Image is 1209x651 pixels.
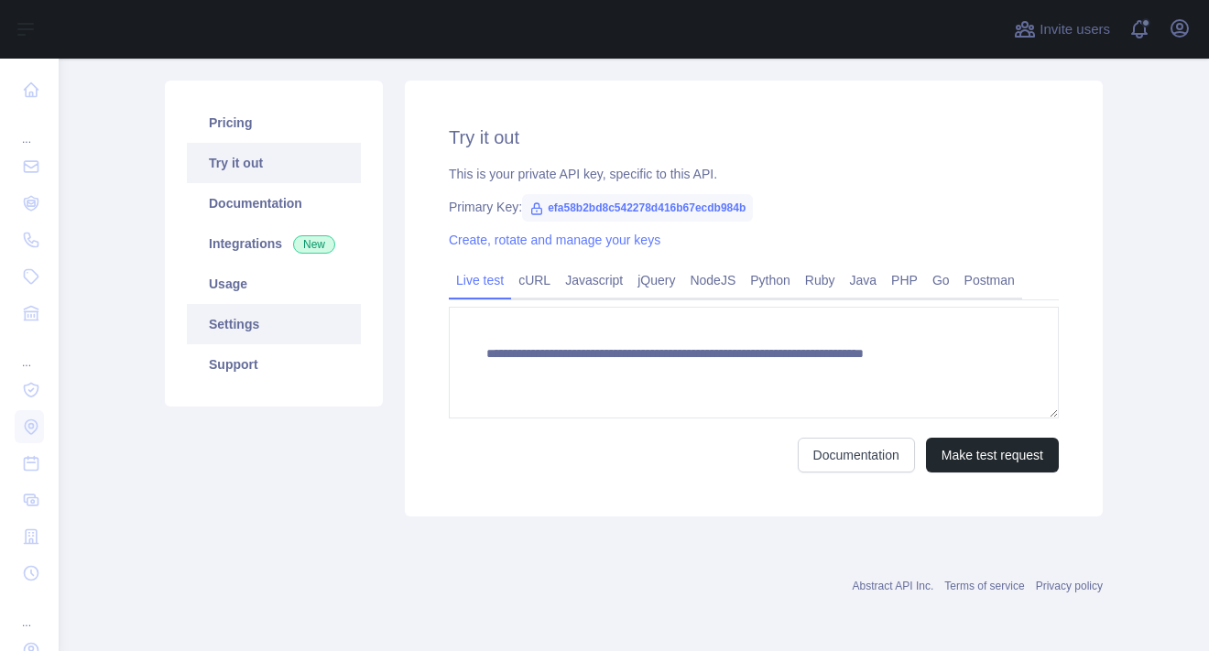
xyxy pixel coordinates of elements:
a: jQuery [630,266,682,295]
div: ... [15,110,44,146]
a: Try it out [187,143,361,183]
a: Javascript [558,266,630,295]
a: Abstract API Inc. [853,580,934,592]
a: Create, rotate and manage your keys [449,233,660,247]
a: Privacy policy [1036,580,1103,592]
a: Pricing [187,103,361,143]
a: Go [925,266,957,295]
h2: Try it out [449,125,1059,150]
div: This is your private API key, specific to this API. [449,165,1059,183]
a: Support [187,344,361,385]
a: Usage [187,264,361,304]
a: Ruby [798,266,843,295]
a: Live test [449,266,511,295]
a: PHP [884,266,925,295]
a: Postman [957,266,1022,295]
div: Primary Key: [449,198,1059,216]
a: Documentation [187,183,361,223]
button: Make test request [926,438,1059,472]
button: Invite users [1010,15,1114,44]
div: ... [15,333,44,370]
div: ... [15,593,44,630]
a: Terms of service [944,580,1024,592]
a: Python [743,266,798,295]
a: Documentation [798,438,915,472]
a: NodeJS [682,266,743,295]
a: Settings [187,304,361,344]
span: New [293,235,335,254]
span: efa58b2bd8c542278d416b67ecdb984b [522,194,753,222]
a: cURL [511,266,558,295]
a: Java [843,266,885,295]
a: Integrations New [187,223,361,264]
span: Invite users [1040,19,1110,40]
